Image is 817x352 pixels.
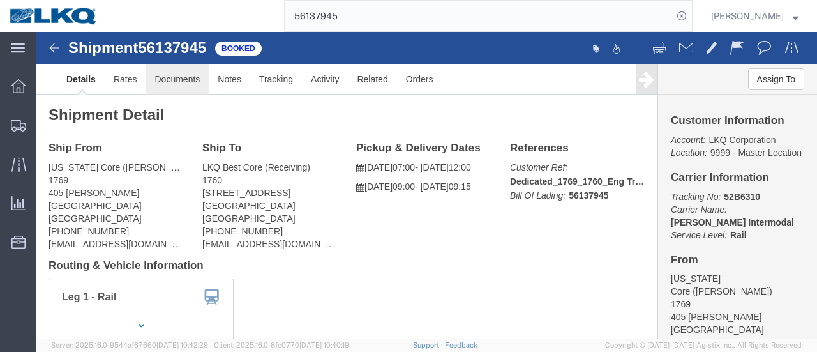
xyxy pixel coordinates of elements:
button: [PERSON_NAME] [710,8,799,24]
span: Copyright © [DATE]-[DATE] Agistix Inc., All Rights Reserved [605,340,802,351]
span: Marc Metzger [711,9,784,23]
iframe: FS Legacy Container [36,32,817,339]
span: Server: 2025.16.0-9544af67660 [51,341,208,349]
span: [DATE] 10:40:19 [299,341,349,349]
span: [DATE] 10:42:29 [156,341,208,349]
img: logo [9,6,98,26]
a: Support [413,341,445,349]
input: Search for shipment number, reference number [285,1,673,31]
a: Feedback [445,341,477,349]
span: Client: 2025.16.0-8fc0770 [214,341,349,349]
